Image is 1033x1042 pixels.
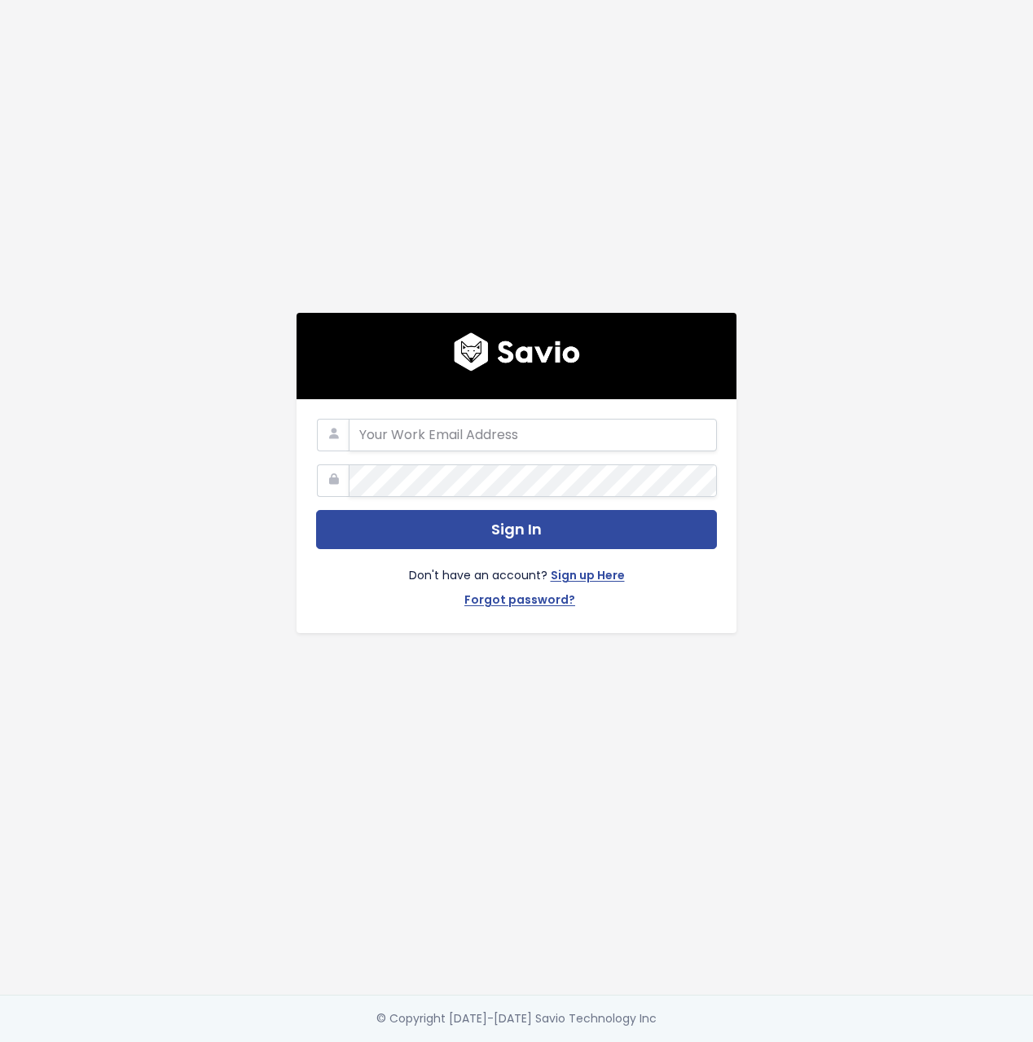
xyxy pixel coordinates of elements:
img: logo600x187.a314fd40982d.png [454,332,580,372]
a: Forgot password? [464,590,575,613]
a: Sign up Here [551,565,625,589]
div: Don't have an account? [316,549,717,613]
div: © Copyright [DATE]-[DATE] Savio Technology Inc [376,1009,657,1029]
input: Your Work Email Address [349,419,717,451]
button: Sign In [316,510,717,550]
